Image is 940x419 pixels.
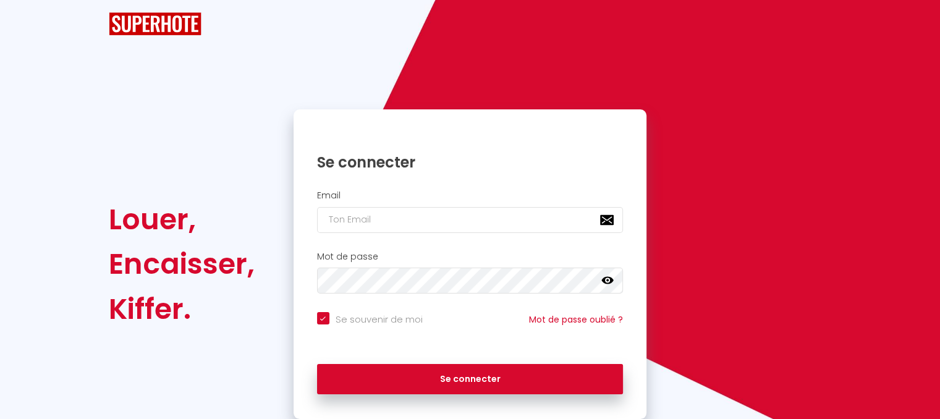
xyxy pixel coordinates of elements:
[529,313,623,326] a: Mot de passe oublié ?
[109,197,255,242] div: Louer,
[317,252,624,262] h2: Mot de passe
[109,287,255,331] div: Kiffer.
[109,242,255,286] div: Encaisser,
[317,364,624,395] button: Se connecter
[317,190,624,201] h2: Email
[317,153,624,172] h1: Se connecter
[109,12,201,35] img: SuperHote logo
[317,207,624,233] input: Ton Email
